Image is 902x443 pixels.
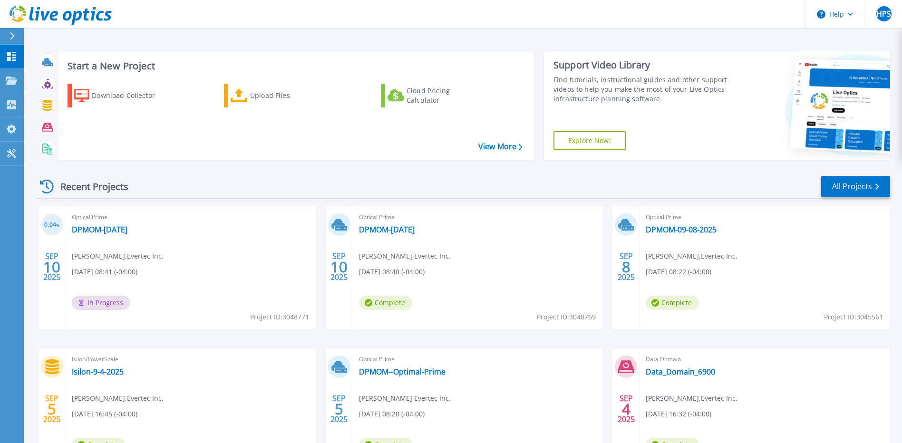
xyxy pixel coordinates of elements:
a: Isilon-9-4-2025 [72,367,124,376]
a: Data_Domain_6900 [646,367,715,376]
a: View More [478,142,523,151]
span: Project ID: 3045561 [824,312,883,322]
span: Optical Prime [72,212,310,222]
span: [DATE] 16:45 (-04:00) [72,409,137,419]
div: Upload Files [250,86,326,105]
span: [PERSON_NAME] , Evertec Inc. [72,251,164,261]
a: Cloud Pricing Calculator [381,84,487,107]
span: [PERSON_NAME] , Evertec Inc. [646,251,737,261]
span: [PERSON_NAME] , Evertec Inc. [359,251,451,261]
span: [DATE] 08:40 (-04:00) [359,267,425,277]
a: Upload Files [224,84,330,107]
span: In Progress [72,296,130,310]
span: 10 [330,263,348,271]
h3: 0.04 [41,220,63,231]
span: [DATE] 16:32 (-04:00) [646,409,711,419]
a: All Projects [821,176,890,197]
span: [PERSON_NAME] , Evertec Inc. [646,393,737,404]
span: Project ID: 3048771 [250,312,309,322]
span: Optical Prime [646,212,884,222]
div: SEP 2025 [43,392,61,426]
span: Project ID: 3048769 [537,312,596,322]
div: SEP 2025 [43,250,61,284]
span: 10 [43,263,60,271]
span: [DATE] 08:41 (-04:00) [72,267,137,277]
a: DPMOM-09-08-2025 [646,225,717,234]
span: Optical Prime [359,212,598,222]
a: Explore Now! [553,131,626,150]
span: HPS [876,10,891,18]
span: Isilon/PowerScale [72,354,310,365]
div: SEP 2025 [330,250,348,284]
span: 8 [622,263,630,271]
span: Complete [646,296,699,310]
span: 5 [48,405,56,413]
div: SEP 2025 [617,250,635,284]
div: Find tutorials, instructional guides and other support videos to help you make the most of your L... [553,75,730,104]
span: Optical Prime [359,354,598,365]
div: SEP 2025 [617,392,635,426]
h3: Start a New Project [68,61,522,71]
div: Cloud Pricing Calculator [407,86,483,105]
span: Complete [359,296,412,310]
span: 4 [622,405,630,413]
span: [DATE] 08:22 (-04:00) [646,267,711,277]
a: Download Collector [68,84,174,107]
span: [PERSON_NAME] , Evertec Inc. [72,393,164,404]
a: DPMOM-[DATE] [359,225,415,234]
span: Data Domain [646,354,884,365]
div: Download Collector [92,86,168,105]
span: % [56,222,59,228]
div: Support Video Library [553,59,730,71]
a: DPMOM--Optimal-Prime [359,367,446,376]
div: SEP 2025 [330,392,348,426]
div: Recent Projects [37,175,141,198]
span: 5 [335,405,343,413]
span: [PERSON_NAME] , Evertec Inc. [359,393,451,404]
a: DPMOM-[DATE] [72,225,127,234]
span: [DATE] 08:20 (-04:00) [359,409,425,419]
